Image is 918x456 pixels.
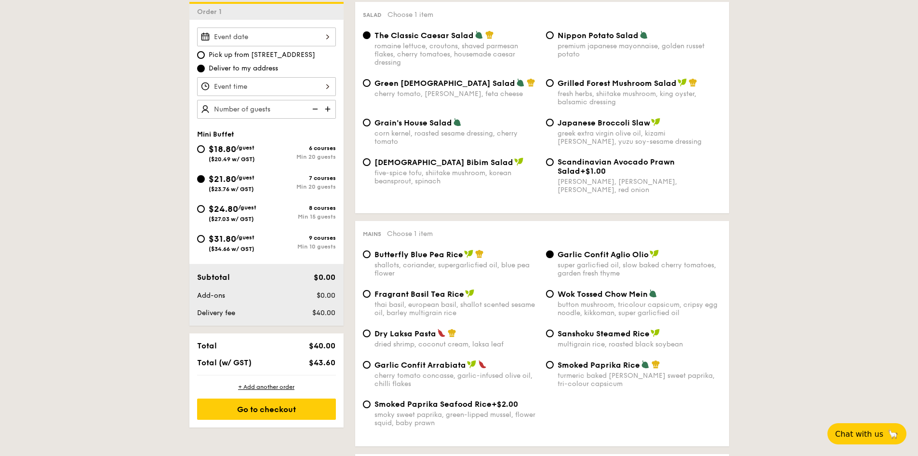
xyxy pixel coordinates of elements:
span: Grain's House Salad [374,118,452,127]
img: icon-chef-hat.a58ddaea.svg [475,249,484,258]
span: Sanshoku Steamed Rice [558,329,650,338]
span: Butterfly Blue Pea Rice [374,250,463,259]
input: Garlic Confit Aglio Oliosuper garlicfied oil, slow baked cherry tomatoes, garden fresh thyme [546,250,554,258]
span: ($34.66 w/ GST) [209,246,254,252]
input: $31.80/guest($34.66 w/ GST)9 coursesMin 10 guests [197,235,205,243]
img: icon-chef-hat.a58ddaea.svg [485,30,494,39]
input: Sanshoku Steamed Ricemultigrain rice, roasted black soybean [546,330,554,337]
input: Smoked Paprika Seafood Rice+$2.00smoky sweet paprika, green-lipped mussel, flower squid, baby prawn [363,401,371,408]
span: [DEMOGRAPHIC_DATA] Bibim Salad [374,158,513,167]
span: Garlic Confit Arrabiata [374,360,466,370]
img: icon-vegetarian.fe4039eb.svg [475,30,483,39]
div: Min 15 guests [266,213,336,220]
div: Min 20 guests [266,153,336,160]
span: ($27.03 w/ GST) [209,216,254,222]
span: $43.60 [309,358,335,367]
input: Japanese Broccoli Slawgreek extra virgin olive oil, kizami [PERSON_NAME], yuzu soy-sesame dressing [546,119,554,126]
img: icon-add.58712e84.svg [321,100,336,118]
input: Nippon Potato Saladpremium japanese mayonnaise, golden russet potato [546,31,554,39]
div: Min 20 guests [266,183,336,190]
div: multigrain rice, roasted black soybean [558,340,721,348]
img: icon-reduce.1d2dbef1.svg [307,100,321,118]
input: Wok Tossed Chow Meinbutton mushroom, tricolour capsicum, cripsy egg noodle, kikkoman, super garli... [546,290,554,298]
span: Mini Buffet [197,130,234,138]
span: /guest [236,174,254,181]
input: Dry Laksa Pastadried shrimp, coconut cream, laksa leaf [363,330,371,337]
input: Garlic Confit Arrabiatacherry tomato concasse, garlic-infused olive oil, chilli flakes [363,361,371,369]
div: five-spice tofu, shiitake mushroom, korean beansprout, spinach [374,169,538,185]
span: Subtotal [197,273,230,282]
span: $21.80 [209,174,236,184]
span: ($23.76 w/ GST) [209,186,254,193]
span: Pick up from [STREET_ADDRESS] [209,50,315,60]
span: Green [DEMOGRAPHIC_DATA] Salad [374,79,515,88]
span: Smoked Paprika Seafood Rice [374,400,492,409]
img: icon-spicy.37a8142b.svg [437,329,446,337]
img: icon-vegetarian.fe4039eb.svg [639,30,648,39]
input: $21.80/guest($23.76 w/ GST)7 coursesMin 20 guests [197,175,205,183]
div: premium japanese mayonnaise, golden russet potato [558,42,721,58]
span: Japanese Broccoli Slaw [558,118,650,127]
span: Scandinavian Avocado Prawn Salad [558,157,675,176]
input: Scandinavian Avocado Prawn Salad+$1.00[PERSON_NAME], [PERSON_NAME], [PERSON_NAME], red onion [546,158,554,166]
span: +$1.00 [580,166,606,176]
img: icon-vegan.f8ff3823.svg [467,360,477,369]
div: shallots, coriander, supergarlicfied oil, blue pea flower [374,261,538,277]
span: /guest [238,204,256,211]
div: smoky sweet paprika, green-lipped mussel, flower squid, baby prawn [374,411,538,427]
span: Wok Tossed Chow Mein [558,290,648,299]
img: icon-vegetarian.fe4039eb.svg [453,118,462,126]
span: Add-ons [197,291,225,300]
input: [DEMOGRAPHIC_DATA] Bibim Saladfive-spice tofu, shiitake mushroom, korean beansprout, spinach [363,158,371,166]
span: $40.00 [312,309,335,317]
span: $24.80 [209,204,238,214]
img: icon-chef-hat.a58ddaea.svg [527,78,535,87]
div: [PERSON_NAME], [PERSON_NAME], [PERSON_NAME], red onion [558,178,721,194]
img: icon-vegan.f8ff3823.svg [650,249,659,258]
input: $18.80/guest($20.49 w/ GST)6 coursesMin 20 guests [197,145,205,153]
div: button mushroom, tricolour capsicum, cripsy egg noodle, kikkoman, super garlicfied oil [558,301,721,317]
span: Delivery fee [197,309,235,317]
span: Order 1 [197,8,226,16]
span: 🦙 [887,428,899,440]
span: Total (w/ GST) [197,358,252,367]
span: Fragrant Basil Tea Rice [374,290,464,299]
img: icon-vegan.f8ff3823.svg [465,289,475,298]
span: $0.00 [317,291,335,300]
span: Chat with us [835,429,883,439]
img: icon-chef-hat.a58ddaea.svg [689,78,697,87]
img: icon-vegetarian.fe4039eb.svg [516,78,525,87]
button: Chat with us🦙 [827,423,906,444]
span: ($20.49 w/ GST) [209,156,255,163]
img: icon-vegetarian.fe4039eb.svg [641,360,650,369]
div: 7 courses [266,175,336,181]
div: Go to checkout [197,399,336,420]
img: icon-chef-hat.a58ddaea.svg [652,360,660,369]
input: Butterfly Blue Pea Riceshallots, coriander, supergarlicfied oil, blue pea flower [363,250,371,258]
input: Event time [197,77,336,96]
span: +$2.00 [492,400,518,409]
span: Salad [363,12,382,18]
div: 6 courses [266,145,336,152]
div: cherry tomato, [PERSON_NAME], feta cheese [374,90,538,98]
img: icon-spicy.37a8142b.svg [478,360,487,369]
input: Grilled Forest Mushroom Saladfresh herbs, shiitake mushroom, king oyster, balsamic dressing [546,79,554,87]
span: Nippon Potato Salad [558,31,639,40]
span: The Classic Caesar Salad [374,31,474,40]
input: Number of guests [197,100,336,119]
span: /guest [236,234,254,241]
span: $40.00 [309,341,335,350]
input: Fragrant Basil Tea Ricethai basil, european basil, shallot scented sesame oil, barley multigrain ... [363,290,371,298]
input: Green [DEMOGRAPHIC_DATA] Saladcherry tomato, [PERSON_NAME], feta cheese [363,79,371,87]
span: Choose 1 item [387,230,433,238]
span: Mains [363,231,381,237]
img: icon-vegan.f8ff3823.svg [464,249,474,258]
span: /guest [236,144,254,151]
span: Garlic Confit Aglio Olio [558,250,649,259]
div: greek extra virgin olive oil, kizami [PERSON_NAME], yuzu soy-sesame dressing [558,129,721,146]
img: icon-vegan.f8ff3823.svg [651,329,660,337]
input: Event date [197,28,336,46]
img: icon-vegan.f8ff3823.svg [514,157,524,166]
div: romaine lettuce, croutons, shaved parmesan flakes, cherry tomatoes, housemade caesar dressing [374,42,538,67]
span: Total [197,341,217,350]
